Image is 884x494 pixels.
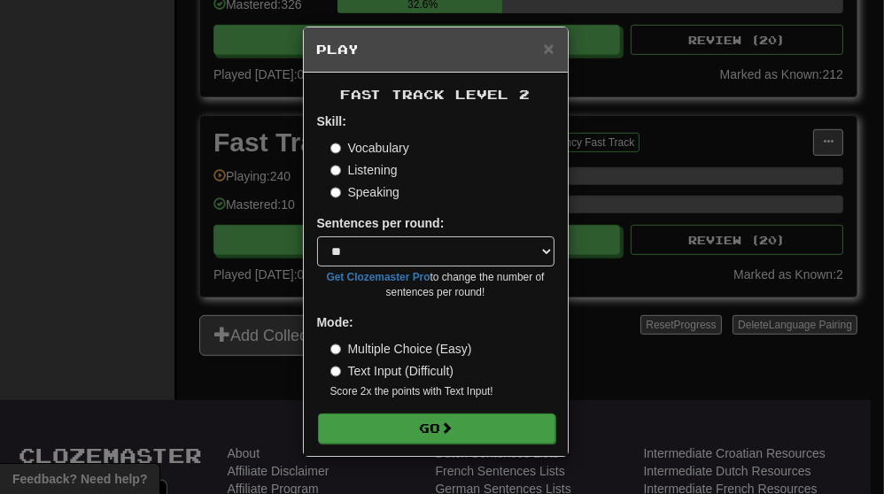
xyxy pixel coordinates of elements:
[317,41,554,58] h5: Play
[330,343,342,355] input: Multiple Choice (Easy)
[330,340,472,358] label: Multiple Choice (Easy)
[317,114,346,128] strong: Skill:
[317,214,445,232] label: Sentences per round:
[317,315,353,329] strong: Mode:
[330,165,342,176] input: Listening
[330,143,342,154] input: Vocabulary
[330,384,554,399] small: Score 2x the points with Text Input !
[543,38,554,58] span: ×
[318,413,555,444] button: Go
[317,270,554,300] small: to change the number of sentences per round!
[341,87,531,102] span: Fast Track Level 2
[543,39,554,58] button: Close
[330,161,398,179] label: Listening
[330,139,409,157] label: Vocabulary
[330,362,454,380] label: Text Input (Difficult)
[330,183,399,201] label: Speaking
[330,366,342,377] input: Text Input (Difficult)
[327,271,430,283] a: Get Clozemaster Pro
[330,187,342,198] input: Speaking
